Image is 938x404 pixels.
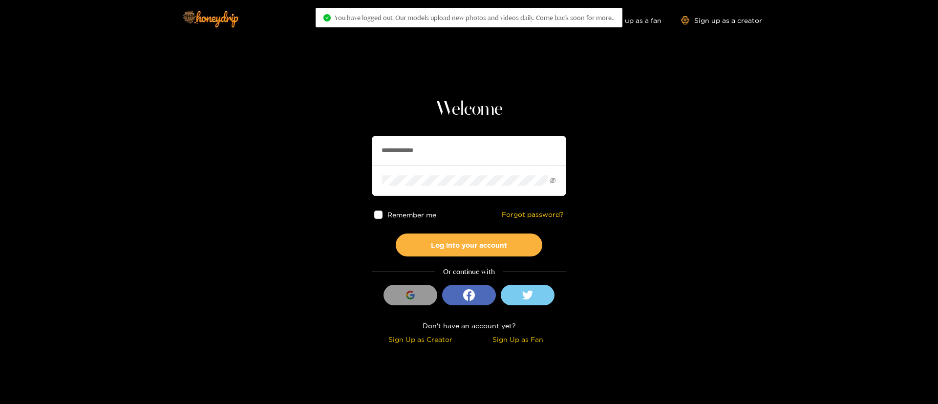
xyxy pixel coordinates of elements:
button: Log into your account [396,234,542,256]
h1: Welcome [372,98,566,121]
span: check-circle [323,14,331,21]
span: Remember me [387,211,436,218]
a: Sign up as a creator [681,16,762,24]
div: Or continue with [372,266,566,277]
div: Sign Up as Creator [374,334,467,345]
div: Sign Up as Fan [471,334,564,345]
span: You have logged out. Our models upload new photos and videos daily. Come back soon for more.. [335,14,615,21]
div: Don't have an account yet? [372,320,566,331]
span: eye-invisible [550,177,556,184]
a: Forgot password? [502,211,564,219]
a: Sign up as a fan [595,16,661,24]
